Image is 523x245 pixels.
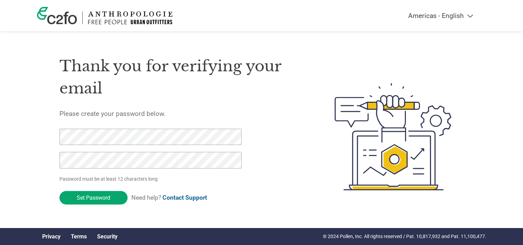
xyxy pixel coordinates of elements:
p: Password must be at least 12 characters long [59,175,244,183]
p: © 2024 Pollen, Inc. All rights reserved / Pat. 10,817,932 and Pat. 11,100,477. [323,233,486,240]
img: create-password [322,45,464,228]
a: Privacy [42,233,60,240]
img: Urban Outfitters [88,11,172,24]
h1: Thank you for verifying your email [59,55,302,100]
span: Need help? [131,194,207,201]
img: c2fo logo [37,7,77,24]
input: Set Password [59,191,128,205]
h5: Please create your password below. [59,110,302,118]
a: Contact Support [162,194,207,201]
a: Security [97,233,118,240]
a: Terms [71,233,87,240]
